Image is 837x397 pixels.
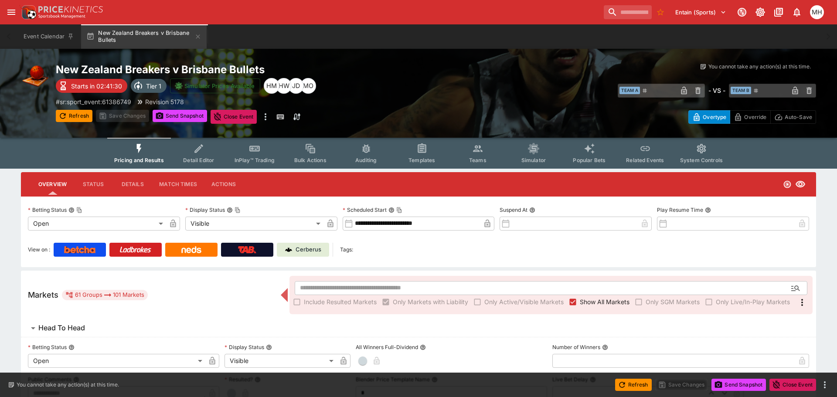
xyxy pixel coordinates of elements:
[285,246,292,253] img: Cerberus
[646,297,700,306] span: Only SGM Markets
[18,24,79,49] button: Event Calendar
[619,87,640,94] span: Team A
[170,78,260,93] button: Simulator Prices Available
[500,206,527,214] p: Suspend At
[355,157,377,163] span: Auditing
[28,343,67,351] p: Betting Status
[21,319,816,337] button: Head To Head
[396,207,402,213] button: Copy To Clipboard
[238,246,256,253] img: TabNZ
[484,297,564,306] span: Only Active/Visible Markets
[788,280,803,296] button: Open
[795,179,806,190] svg: Visible
[38,323,85,333] h6: Head To Head
[183,157,214,163] span: Detail Editor
[393,297,468,306] span: Only Markets with Liability
[185,206,225,214] p: Display Status
[680,157,723,163] span: System Controls
[225,343,264,351] p: Display Status
[28,243,50,257] label: View on :
[602,344,608,350] button: Number of Winners
[227,207,233,213] button: Display StatusCopy To Clipboard
[3,4,19,20] button: open drawer
[820,380,830,390] button: more
[225,354,337,368] div: Visible
[19,3,37,21] img: PriceKinetics Logo
[235,207,241,213] button: Copy To Clipboard
[797,297,807,308] svg: More
[688,110,730,124] button: Overtype
[38,14,85,18] img: Sportsbook Management
[56,97,131,106] p: Copy To Clipboard
[688,110,816,124] div: Start From
[626,157,664,163] span: Related Events
[28,206,67,214] p: Betting Status
[300,78,316,94] div: Mark O'Loughlan
[17,381,119,389] p: You cannot take any action(s) at this time.
[529,207,535,213] button: Suspend At
[771,4,786,20] button: Documentation
[146,81,161,91] p: Tier 1
[615,379,652,391] button: Refresh
[810,5,824,19] div: Michael Hutchinson
[260,110,271,124] button: more
[789,4,805,20] button: Notifications
[277,243,329,257] a: Cerberus
[304,297,377,306] span: Include Resulted Markets
[408,157,435,163] span: Templates
[420,344,426,350] button: All Winners Full-Dividend
[107,138,730,169] div: Event type filters
[703,112,726,122] p: Overtype
[296,245,321,254] p: Cerberus
[552,343,600,351] p: Number of Winners
[604,5,652,19] input: search
[152,174,204,195] button: Match Times
[68,207,75,213] button: Betting StatusCopy To Clipboard
[657,206,703,214] p: Play Resume Time
[71,81,122,91] p: Starts in 02:41:30
[770,110,816,124] button: Auto-Save
[653,5,667,19] button: No Bookmarks
[521,157,546,163] span: Simulator
[28,290,58,300] h5: Markets
[573,157,606,163] span: Popular Bets
[276,78,292,94] div: Harry Walker
[145,97,184,106] p: Revision 5178
[81,24,207,49] button: New Zealand Breakers v Brisbane Bullets
[28,354,205,368] div: Open
[469,157,487,163] span: Teams
[264,78,279,94] div: Hamish McKerihan
[752,4,768,20] button: Toggle light/dark mode
[181,246,201,253] img: Neds
[119,246,151,253] img: Ladbrokes
[388,207,395,213] button: Scheduled StartCopy To Clipboard
[340,243,353,257] label: Tags:
[68,344,75,350] button: Betting Status
[731,87,751,94] span: Team B
[114,157,164,163] span: Pricing and Results
[356,343,418,351] p: All Winners Full-Dividend
[711,379,766,391] button: Send Snapshot
[113,174,152,195] button: Details
[204,174,243,195] button: Actions
[785,112,812,122] p: Auto-Save
[708,63,811,71] p: You cannot take any action(s) at this time.
[56,110,92,122] button: Refresh
[74,174,113,195] button: Status
[235,157,275,163] span: InPlay™ Trading
[769,379,816,391] button: Close Event
[705,207,711,213] button: Play Resume Time
[288,78,304,94] div: Josh Drayton
[716,297,790,306] span: Only Live/In-Play Markets
[31,174,74,195] button: Overview
[343,206,387,214] p: Scheduled Start
[185,217,323,231] div: Visible
[807,3,827,22] button: Michael Hutchinson
[294,157,327,163] span: Bulk Actions
[266,344,272,350] button: Display Status
[76,207,82,213] button: Copy To Clipboard
[38,6,103,13] img: PriceKinetics
[744,112,766,122] p: Override
[153,110,207,122] button: Send Snapshot
[730,110,770,124] button: Override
